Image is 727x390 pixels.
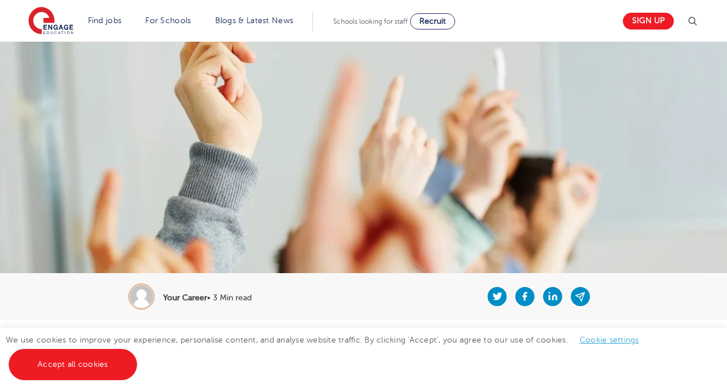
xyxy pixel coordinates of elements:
[88,16,122,25] a: Find jobs
[9,349,137,380] a: Accept all cookies
[145,16,191,25] a: For Schools
[623,13,674,30] a: Sign up
[215,16,294,25] a: Blogs & Latest News
[333,17,408,25] span: Schools looking for staff
[28,7,73,36] img: Engage Education
[163,293,207,302] b: Your Career
[6,336,651,369] span: We use cookies to improve your experience, personalise content, and analyse website traffic. By c...
[410,13,455,30] a: Recruit
[580,336,639,344] a: Cookie settings
[419,17,446,25] span: Recruit
[163,294,252,302] p: • 3 Min read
